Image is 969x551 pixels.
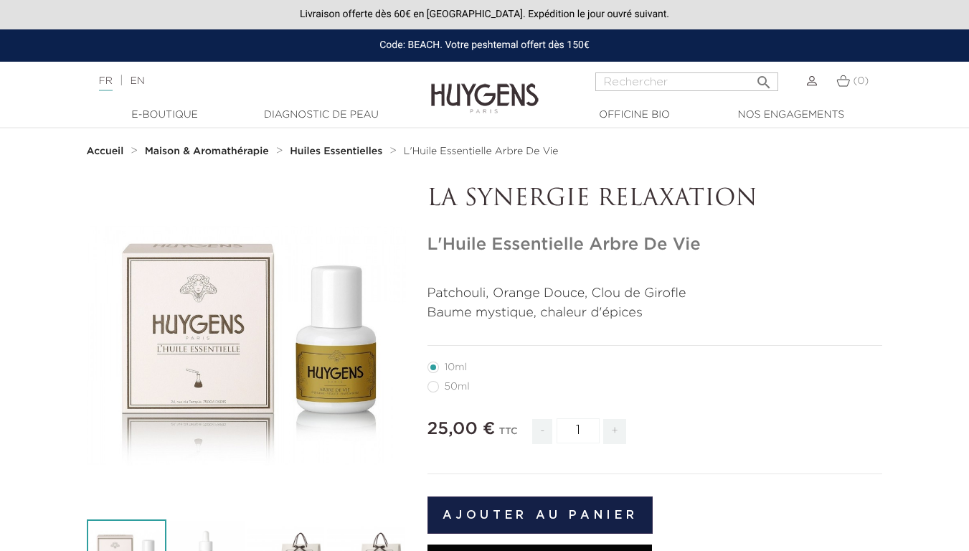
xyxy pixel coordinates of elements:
[563,108,706,123] a: Officine Bio
[404,146,559,156] span: L'Huile Essentielle Arbre De Vie
[290,146,382,156] strong: Huiles Essentielles
[431,60,539,116] img: Huygens
[755,70,772,87] i: 
[290,146,386,157] a: Huiles Essentielles
[404,146,559,157] a: L'Huile Essentielle Arbre De Vie
[499,416,518,455] div: TTC
[93,108,237,123] a: E-Boutique
[130,76,144,86] a: EN
[99,76,113,91] a: FR
[751,68,777,88] button: 
[427,303,883,323] p: Baume mystique, chaleur d'épices
[87,146,127,157] a: Accueil
[145,146,273,157] a: Maison & Aromathérapie
[853,76,869,86] span: (0)
[87,146,124,156] strong: Accueil
[603,419,626,444] span: +
[250,108,393,123] a: Diagnostic de peau
[427,381,487,392] label: 50ml
[427,496,653,534] button: Ajouter au panier
[145,146,269,156] strong: Maison & Aromathérapie
[557,418,600,443] input: Quantité
[427,284,883,303] p: Patchouli, Orange Douce, Clou de Girofle
[427,186,883,213] p: LA SYNERGIE RELAXATION
[532,419,552,444] span: -
[427,235,883,255] h1: L'Huile Essentielle Arbre De Vie
[719,108,863,123] a: Nos engagements
[427,420,496,438] span: 25,00 €
[595,72,778,91] input: Rechercher
[427,362,484,373] label: 10ml
[92,72,393,90] div: |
